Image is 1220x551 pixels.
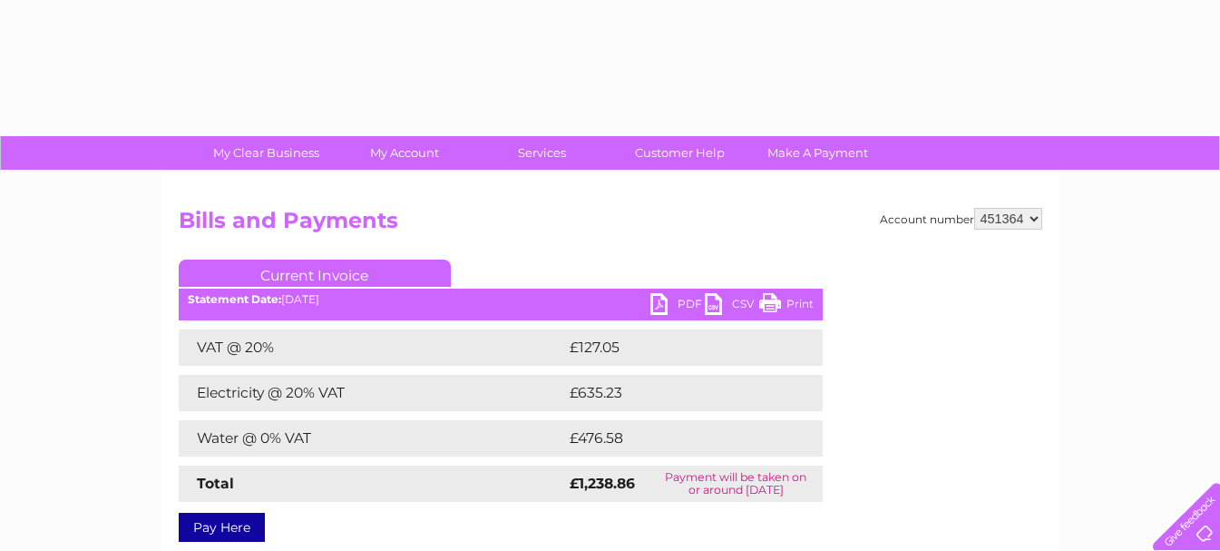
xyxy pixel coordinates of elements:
a: My Clear Business [191,136,341,170]
a: Current Invoice [179,260,451,287]
a: My Account [329,136,479,170]
a: Print [759,293,814,320]
a: Make A Payment [743,136,893,170]
td: £127.05 [565,330,788,366]
div: Account number [880,208,1042,230]
a: Pay Here [179,513,265,542]
a: Services [467,136,617,170]
b: Statement Date: [188,292,281,306]
td: Payment will be taken on or around [DATE] [649,466,822,502]
td: Water @ 0% VAT [179,420,565,457]
td: £476.58 [565,420,790,457]
a: Customer Help [605,136,755,170]
a: PDF [650,293,705,320]
h2: Bills and Payments [179,208,1042,242]
td: Electricity @ 20% VAT [179,375,565,411]
td: £635.23 [565,375,790,411]
strong: £1,238.86 [570,475,635,492]
div: [DATE] [179,293,823,306]
strong: Total [197,475,234,492]
td: VAT @ 20% [179,330,565,366]
a: CSV [705,293,759,320]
